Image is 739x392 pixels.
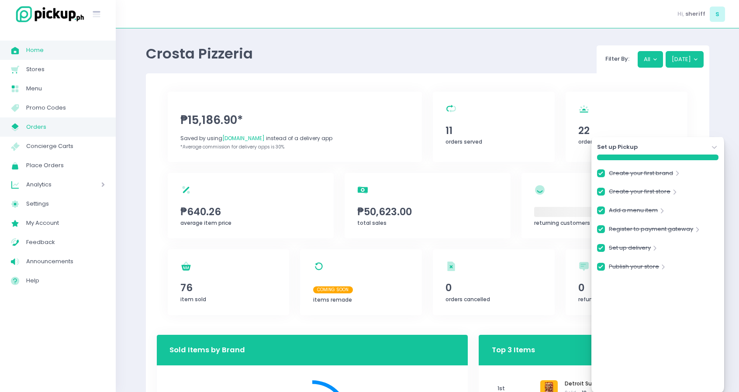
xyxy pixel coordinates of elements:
img: logo [11,5,85,24]
span: Analytics [26,179,76,190]
a: 0refunded orders [566,249,687,315]
a: ₱50,623.00total sales [345,173,511,238]
span: Help [26,275,105,286]
span: *Average commission for delivery apps is 30% [180,144,284,150]
span: Menu [26,83,105,94]
span: Feedback [26,237,105,248]
span: Hi, [677,10,684,18]
a: 76item sold [168,249,290,315]
span: average item price [180,219,231,227]
span: orders served [445,138,482,145]
h3: Sold Items by Brand [169,344,245,355]
span: returning customers [534,219,590,227]
span: ₱50,623.00 [357,204,498,219]
span: Orders [26,121,105,133]
span: refunded orders [578,296,622,303]
span: items remade [313,296,352,303]
a: Add a menu item [609,206,658,218]
span: [DOMAIN_NAME] [222,134,265,142]
h3: Top 3 Items [492,337,535,362]
span: Detroit Super Duper Supreme [565,380,644,388]
button: [DATE] [666,51,704,68]
span: Filter By: [602,55,632,63]
a: Create your first store [609,187,670,199]
span: orders cancelled [445,296,490,303]
span: sheriff [685,10,705,18]
span: Coming Soon [313,286,353,293]
span: total sales [357,219,387,227]
span: 11 [445,123,542,138]
a: Publish your store [609,262,659,274]
a: 0orders cancelled [433,249,555,315]
span: Announcements [26,256,105,267]
span: My Account [26,217,105,229]
span: orders [578,138,595,145]
span: 0 [445,280,542,295]
span: ₱15,186.90* [180,112,409,129]
span: Concierge Carts [26,141,105,152]
span: Settings [26,198,105,210]
a: 22orders [566,92,687,162]
span: Home [26,45,105,56]
span: s [710,7,725,22]
a: ‌returning customers [521,173,687,238]
button: All [638,51,663,68]
strong: Set up Pickup [597,143,638,151]
span: 22 [578,123,674,138]
a: ₱640.26average item price [168,173,334,238]
a: Set up delivery [609,244,651,255]
span: Stores [26,64,105,75]
span: Place Orders [26,160,105,171]
span: ‌ [534,207,675,217]
span: 0 [578,280,674,295]
div: Saved by using instead of a delivery app [180,134,409,142]
span: item sold [180,296,206,303]
span: Crosta Pizzeria [146,44,253,63]
a: Register to payment gateway [609,225,693,237]
a: Create your first brand [609,169,673,181]
span: Promo Codes [26,102,105,113]
span: ₱640.26 [180,204,321,219]
span: 76 [180,280,276,295]
a: 11orders served [433,92,555,162]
